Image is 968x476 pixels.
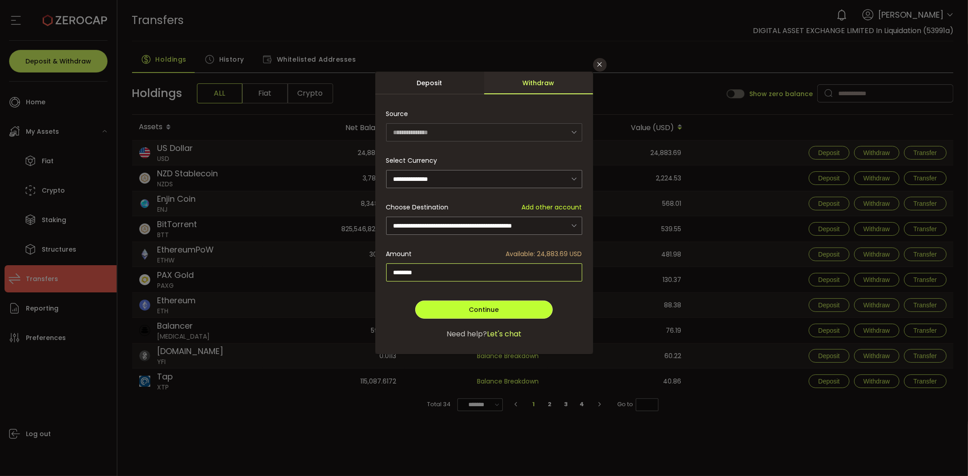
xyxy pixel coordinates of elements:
span: Choose Destination [386,203,449,212]
span: Amount [386,249,412,259]
iframe: Chat Widget [923,432,968,476]
span: Need help? [447,329,487,340]
label: Select Currency [386,156,443,165]
span: Add other account [522,203,582,212]
span: Continue [469,305,499,314]
button: Close [593,58,607,72]
div: dialog [375,72,593,354]
span: Source [386,105,408,123]
button: Continue [415,301,552,319]
span: Let's chat [487,329,521,340]
div: Withdraw [484,72,593,94]
span: Available: 24,883.69 USD [506,249,582,259]
div: Deposit [375,72,484,94]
